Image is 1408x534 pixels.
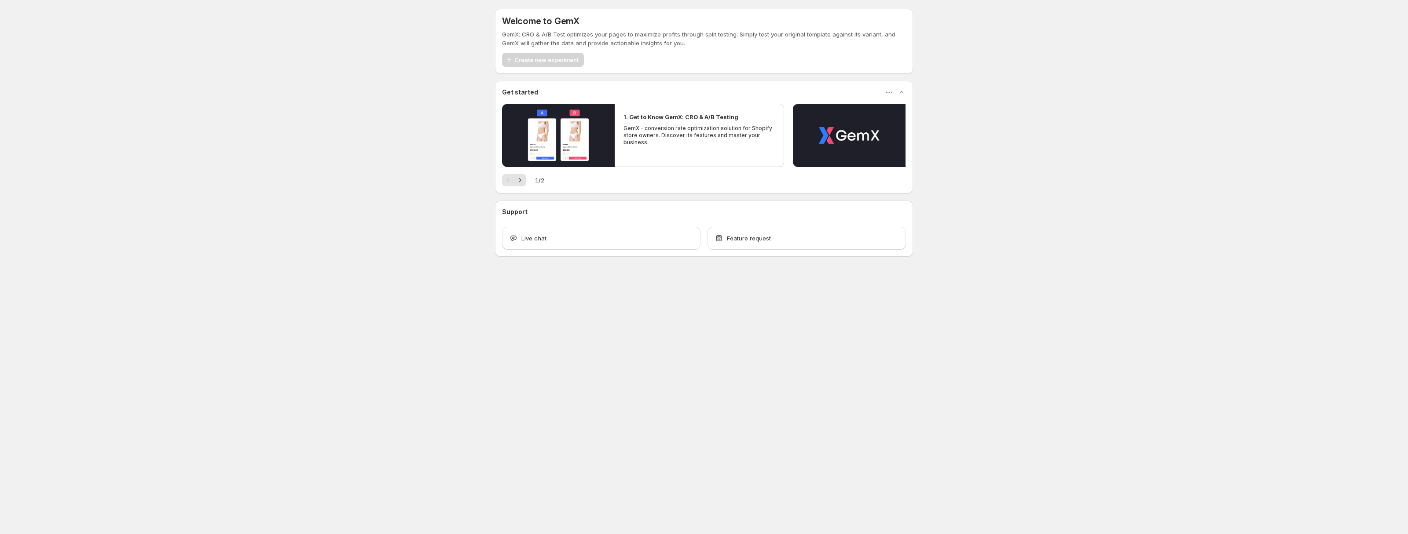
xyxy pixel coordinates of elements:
span: 1 / 2 [535,176,544,185]
button: Next [514,174,526,186]
h5: Welcome to GemX [502,16,579,26]
h2: 1. Get to Know GemX: CRO & A/B Testing [623,113,738,121]
nav: Pagination [502,174,526,186]
button: Play video [793,104,906,167]
span: Live chat [521,234,546,243]
h3: Get started [502,88,538,97]
span: Feature request [727,234,771,243]
h3: Support [502,207,528,216]
p: GemX - conversion rate optimization solution for Shopify store owners. Discover its features and ... [623,125,775,146]
button: Play video [502,104,615,167]
p: GemX: CRO & A/B Test optimizes your pages to maximize profits through split testing. Simply test ... [502,30,906,47]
